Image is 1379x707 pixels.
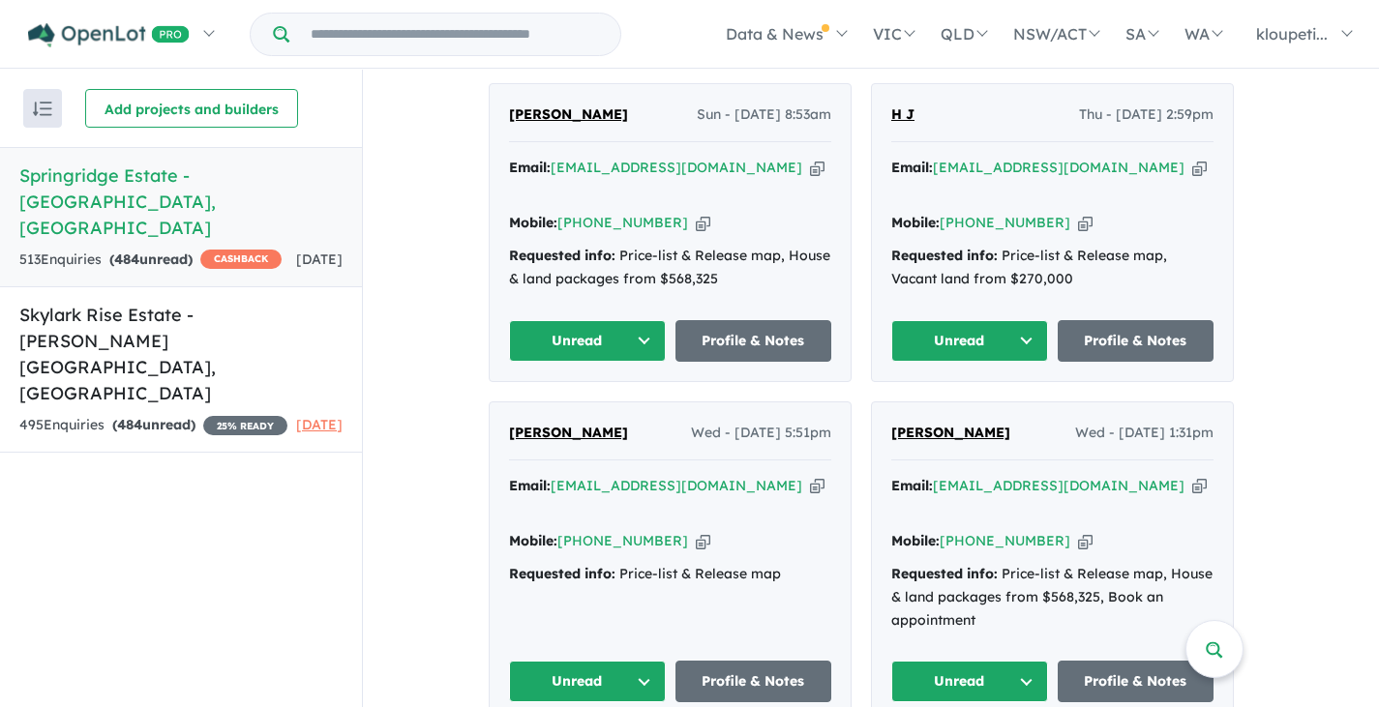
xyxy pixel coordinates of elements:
[675,661,832,702] a: Profile & Notes
[109,250,193,268] strong: ( unread)
[114,250,139,268] span: 484
[296,250,343,268] span: [DATE]
[509,424,628,441] span: [PERSON_NAME]
[557,214,688,231] a: [PHONE_NUMBER]
[933,159,1184,176] a: [EMAIL_ADDRESS][DOMAIN_NAME]
[509,477,551,494] strong: Email:
[509,103,628,127] a: [PERSON_NAME]
[891,661,1048,702] button: Unread
[1078,213,1093,233] button: Copy
[697,103,831,127] span: Sun - [DATE] 8:53am
[891,563,1214,632] div: Price-list & Release map, House & land packages from $568,325, Book an appointment
[509,320,666,362] button: Unread
[509,247,615,264] strong: Requested info:
[891,159,933,176] strong: Email:
[296,416,343,433] span: [DATE]
[1079,103,1214,127] span: Thu - [DATE] 2:59pm
[1192,158,1207,178] button: Copy
[810,158,824,178] button: Copy
[1256,24,1328,44] span: kloupeti...
[509,105,628,123] span: [PERSON_NAME]
[509,245,831,291] div: Price-list & Release map, House & land packages from $568,325
[1192,476,1207,496] button: Copy
[891,532,940,549] strong: Mobile:
[891,247,998,264] strong: Requested info:
[509,214,557,231] strong: Mobile:
[940,214,1070,231] a: [PHONE_NUMBER]
[293,14,616,55] input: Try estate name, suburb, builder or developer
[1058,661,1214,702] a: Profile & Notes
[891,424,1010,441] span: [PERSON_NAME]
[112,416,195,433] strong: ( unread)
[19,162,343,241] h5: Springridge Estate - [GEOGRAPHIC_DATA] , [GEOGRAPHIC_DATA]
[509,565,615,582] strong: Requested info:
[891,422,1010,445] a: [PERSON_NAME]
[891,214,940,231] strong: Mobile:
[675,320,832,362] a: Profile & Notes
[891,245,1214,291] div: Price-list & Release map, Vacant land from $270,000
[509,422,628,445] a: [PERSON_NAME]
[891,105,914,123] span: H J
[28,23,190,47] img: Openlot PRO Logo White
[891,565,998,582] strong: Requested info:
[1058,320,1214,362] a: Profile & Notes
[1078,531,1093,551] button: Copy
[19,414,287,437] div: 495 Enquir ies
[557,532,688,549] a: [PHONE_NUMBER]
[509,159,551,176] strong: Email:
[691,422,831,445] span: Wed - [DATE] 5:51pm
[85,89,298,128] button: Add projects and builders
[891,103,914,127] a: H J
[891,320,1048,362] button: Unread
[696,213,710,233] button: Copy
[696,531,710,551] button: Copy
[551,477,802,494] a: [EMAIL_ADDRESS][DOMAIN_NAME]
[509,532,557,549] strong: Mobile:
[509,661,666,702] button: Unread
[33,102,52,116] img: sort.svg
[200,250,282,269] span: CASHBACK
[203,416,287,435] span: 25 % READY
[551,159,802,176] a: [EMAIL_ADDRESS][DOMAIN_NAME]
[940,532,1070,549] a: [PHONE_NUMBER]
[19,302,343,406] h5: Skylark Rise Estate - [PERSON_NAME][GEOGRAPHIC_DATA] , [GEOGRAPHIC_DATA]
[933,477,1184,494] a: [EMAIL_ADDRESS][DOMAIN_NAME]
[19,249,282,272] div: 513 Enquir ies
[509,563,831,586] div: Price-list & Release map
[1075,422,1214,445] span: Wed - [DATE] 1:31pm
[117,416,142,433] span: 484
[810,476,824,496] button: Copy
[891,477,933,494] strong: Email:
